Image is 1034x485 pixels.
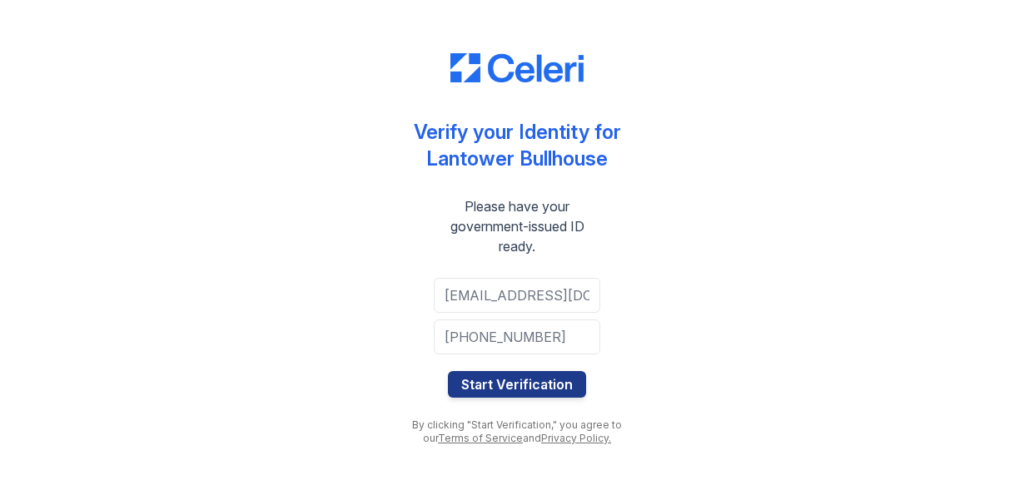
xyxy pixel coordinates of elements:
a: Privacy Policy. [541,432,611,444]
div: Please have your government-issued ID ready. [400,196,634,256]
div: By clicking "Start Verification," you agree to our and [400,418,634,445]
a: Terms of Service [438,432,523,444]
button: Start Verification [448,371,586,398]
input: Email [434,278,600,313]
div: Verify your Identity for Lantower Bullhouse [414,119,621,172]
img: CE_Logo_Blue-a8612792a0a2168367f1c8372b55b34899dd931a85d93a1a3d3e32e68fde9ad4.png [450,53,584,83]
input: Phone [434,319,600,354]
